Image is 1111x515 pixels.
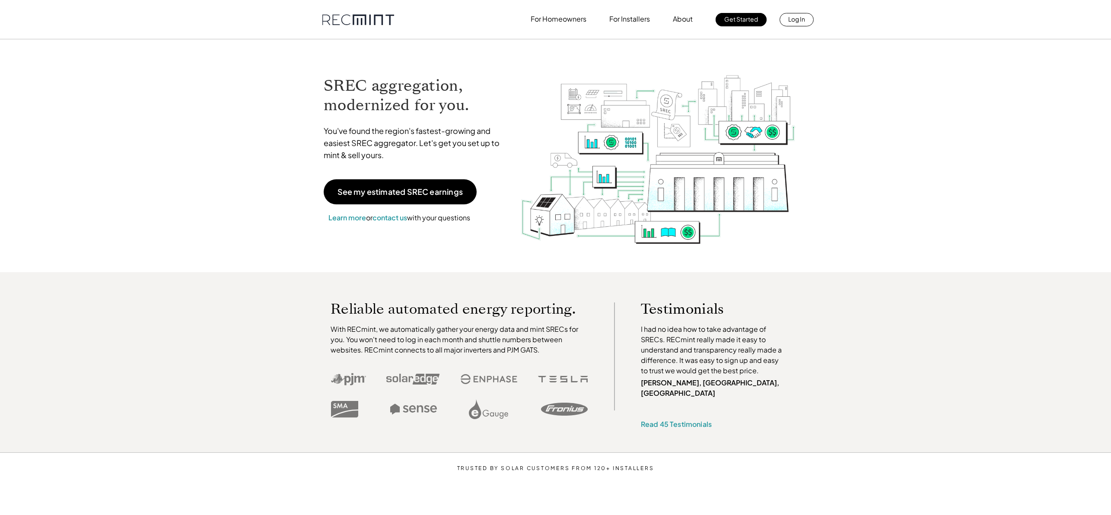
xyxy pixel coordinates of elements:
p: With RECmint, we automatically gather your energy data and mint SRECs for you. You won't need to ... [331,324,588,355]
a: Log In [780,13,814,26]
p: You've found the region's fastest-growing and easiest SREC aggregator. Let's get you set up to mi... [324,125,508,161]
a: Learn more [328,213,366,222]
a: Get Started [716,13,767,26]
p: or with your questions [324,212,475,223]
p: TRUSTED BY SOLAR CUSTOMERS FROM 120+ INSTALLERS [431,465,680,471]
p: For Installers [609,13,650,25]
p: For Homeowners [531,13,586,25]
p: About [673,13,693,25]
a: See my estimated SREC earnings [324,179,477,204]
p: Reliable automated energy reporting. [331,302,588,315]
p: Get Started [724,13,758,25]
a: contact us [372,213,407,222]
h1: SREC aggregation, modernized for you. [324,76,508,115]
p: I had no idea how to take advantage of SRECs. RECmint really made it easy to understand and trans... [641,324,786,376]
p: See my estimated SREC earnings [337,188,463,196]
p: [PERSON_NAME], [GEOGRAPHIC_DATA], [GEOGRAPHIC_DATA] [641,378,786,398]
img: RECmint value cycle [520,52,796,246]
p: Testimonials [641,302,770,315]
a: Read 45 Testimonials [641,420,712,429]
p: Log In [788,13,805,25]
